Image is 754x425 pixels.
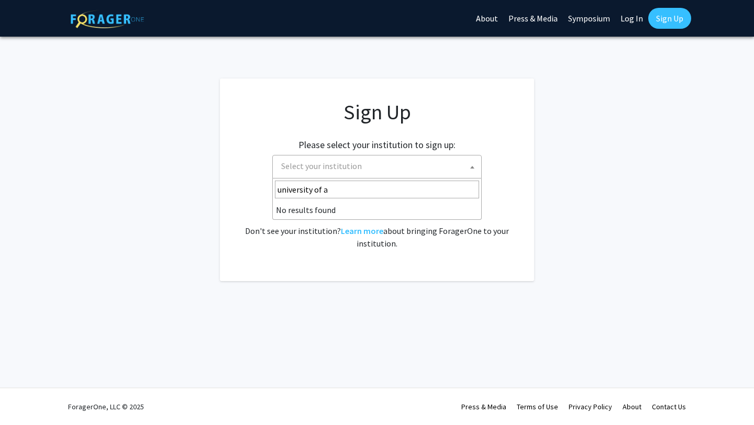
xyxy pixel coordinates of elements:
h1: Sign Up [241,99,513,125]
a: Terms of Use [517,402,558,411]
div: ForagerOne, LLC © 2025 [68,388,144,425]
a: Sign Up [648,8,691,29]
span: Select your institution [281,161,362,171]
a: Contact Us [652,402,686,411]
a: Learn more about bringing ForagerOne to your institution [341,226,383,236]
a: Press & Media [461,402,506,411]
a: Privacy Policy [569,402,612,411]
a: About [623,402,641,411]
input: Search [275,181,479,198]
img: ForagerOne Logo [71,10,144,28]
span: Select your institution [272,155,482,178]
div: Already have an account? . Don't see your institution? about bringing ForagerOne to your institut... [241,199,513,250]
iframe: Chat [8,378,45,417]
span: Select your institution [277,155,481,177]
h2: Please select your institution to sign up: [298,139,456,151]
li: No results found [273,200,481,219]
